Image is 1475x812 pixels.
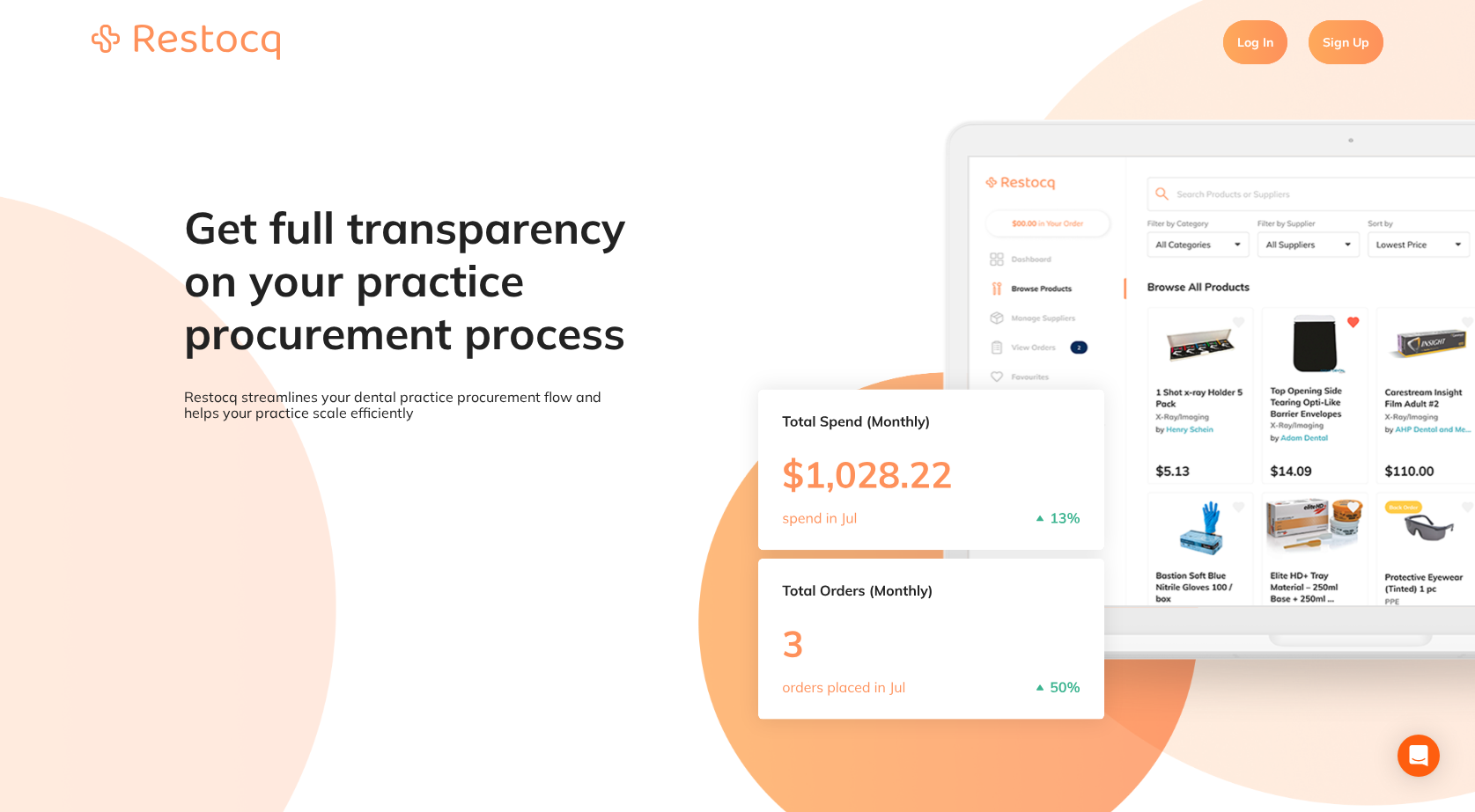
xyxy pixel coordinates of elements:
[1398,735,1440,777] div: Open Intercom Messenger
[184,389,628,421] p: Restocq streamlines your dental practice procurement flow and helps your practice scale efficiently
[1309,20,1383,64] a: Sign Up
[92,25,280,60] img: restocq_logo.svg
[184,201,628,360] h1: Get full transparency on your practice procurement process
[1223,20,1287,64] a: Log In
